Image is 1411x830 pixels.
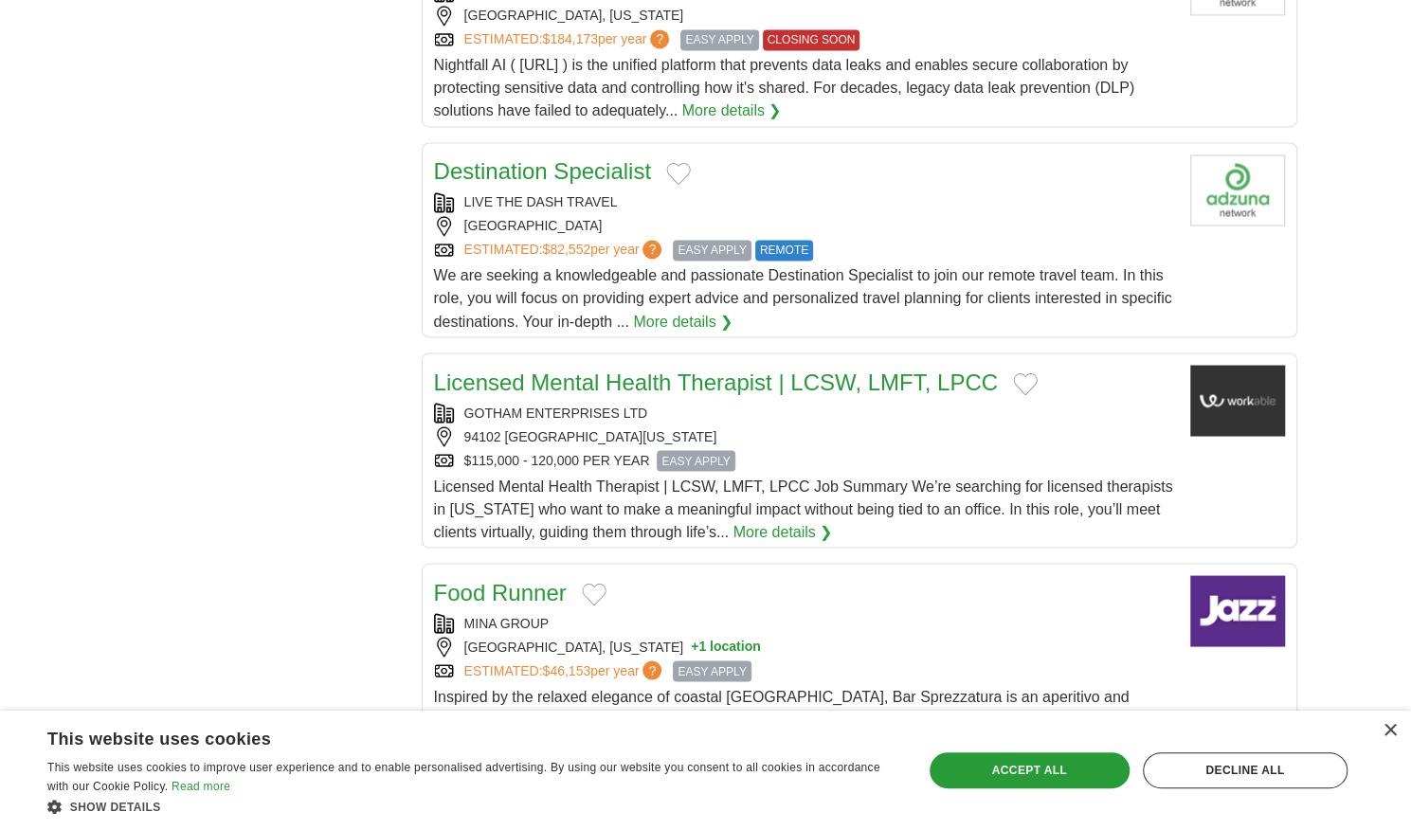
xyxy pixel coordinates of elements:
[434,158,651,184] a: Destination Specialist
[1013,372,1038,395] button: Add to favorite jobs
[680,29,758,50] span: EASY APPLY
[434,478,1173,539] span: Licensed Mental Health Therapist | LCSW, LMFT, LPCC Job Summary We’re searching for licensed ther...
[673,660,751,681] span: EASY APPLY
[1190,154,1285,226] img: Company logo
[1190,365,1285,436] img: Company logo
[1143,752,1348,788] div: Decline all
[666,162,691,185] button: Add to favorite jobs
[464,29,674,50] a: ESTIMATED:$184,173per year?
[434,6,1175,26] div: [GEOGRAPHIC_DATA], [US_STATE]
[542,242,590,257] span: $82,552
[434,688,1130,749] span: Inspired by the relaxed elegance of coastal [GEOGRAPHIC_DATA], Bar Sprezzatura is an aperitivo an...
[47,722,849,750] div: This website uses cookies
[682,99,782,122] a: More details ❯
[755,240,813,261] span: REMOTE
[434,450,1175,471] div: $115,000 - 120,000 PER YEAR
[47,761,880,793] span: This website uses cookies to improve user experience and to enable personalised advertising. By u...
[434,403,1175,423] div: GOTHAM ENTERPRISES LTD
[434,579,567,604] a: Food Runner
[434,426,1175,446] div: 94102 [GEOGRAPHIC_DATA][US_STATE]
[434,369,998,394] a: Licensed Mental Health Therapist | LCSW, LMFT, LPCC
[464,660,666,681] a: ESTIMATED:$46,153per year?
[70,801,161,814] span: Show details
[434,216,1175,236] div: [GEOGRAPHIC_DATA]
[542,31,597,46] span: $184,173
[582,583,606,605] button: Add to favorite jobs
[673,240,751,261] span: EASY APPLY
[434,637,1175,657] div: [GEOGRAPHIC_DATA], [US_STATE]
[1383,724,1397,738] div: Close
[657,450,734,471] span: EASY APPLY
[172,780,230,793] a: Read more, opens a new window
[642,240,661,259] span: ?
[464,240,666,261] a: ESTIMATED:$82,552per year?
[930,752,1130,788] div: Accept all
[542,662,590,677] span: $46,153
[650,29,669,48] span: ?
[633,310,733,333] a: More details ❯
[691,637,698,657] span: +
[733,520,833,543] a: More details ❯
[47,797,896,816] div: Show details
[1190,575,1285,646] img: Mina Group logo
[434,192,1175,212] div: LIVE THE DASH TRAVEL
[642,660,661,679] span: ?
[464,615,549,630] a: MINA GROUP
[434,267,1172,329] span: We are seeking a knowledgeable and passionate Destination Specialist to join our remote travel te...
[691,637,761,657] button: +1 location
[434,57,1134,118] span: Nightfall AI ( [URL] ) is the unified platform that prevents data leaks and enables secure collab...
[763,29,860,50] span: CLOSING SOON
